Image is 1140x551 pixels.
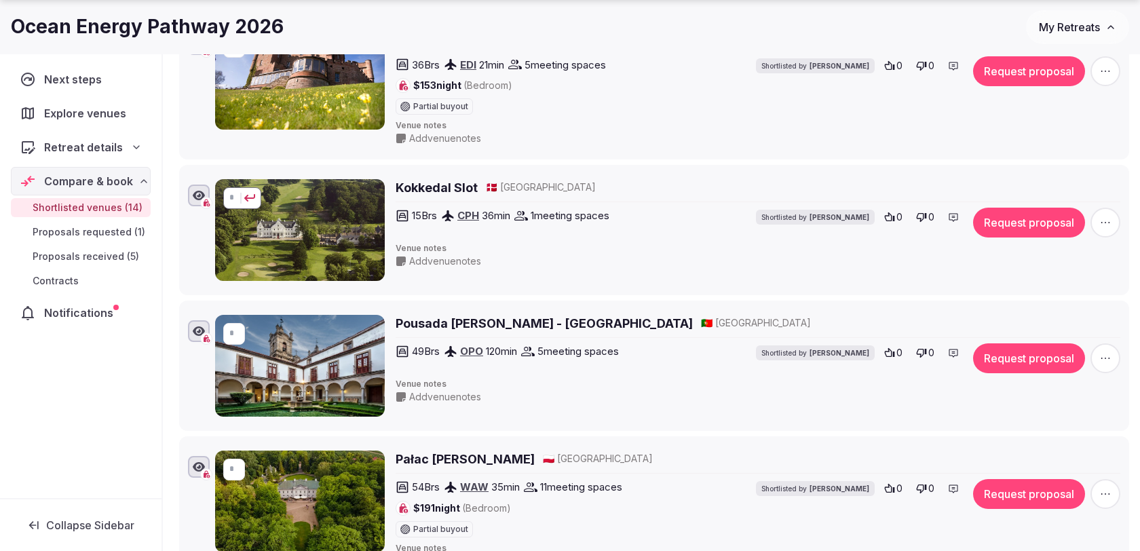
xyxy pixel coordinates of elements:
[460,58,476,71] a: EDI
[462,502,511,514] span: (Bedroom)
[500,180,596,194] span: [GEOGRAPHIC_DATA]
[810,61,869,71] span: [PERSON_NAME]
[912,56,938,75] button: 0
[928,346,934,360] span: 0
[413,525,468,533] span: Partial buyout
[928,210,934,224] span: 0
[215,28,385,130] img: Dalhousie Castle Hotel and Spa
[896,346,902,360] span: 0
[44,173,133,189] span: Compare & book
[810,484,869,493] span: [PERSON_NAME]
[396,179,478,196] a: Kokkedal Slot
[396,120,1120,132] span: Venue notes
[33,201,142,214] span: Shortlisted venues (14)
[412,344,440,358] span: 49 Brs
[396,451,535,468] a: Pałac [PERSON_NAME]
[880,343,907,362] button: 0
[46,518,134,532] span: Collapse Sidebar
[701,317,712,328] span: 🇵🇹
[409,132,481,145] span: Add venue notes
[409,254,481,268] span: Add venue notes
[11,247,151,266] a: Proposals received (5)
[11,299,151,327] a: Notifications
[486,180,497,194] button: 🇩🇰
[537,344,619,358] span: 5 meeting spaces
[880,479,907,498] button: 0
[896,210,902,224] span: 0
[973,208,1085,237] button: Request proposal
[412,208,437,223] span: 15 Brs
[491,480,520,494] span: 35 min
[912,208,938,227] button: 0
[396,315,693,332] a: Pousada [PERSON_NAME] - [GEOGRAPHIC_DATA]
[33,274,79,288] span: Contracts
[810,212,869,222] span: [PERSON_NAME]
[756,345,875,360] div: Shortlisted by
[460,345,483,358] a: OPO
[44,139,123,155] span: Retreat details
[215,179,385,281] img: Kokkedal Slot
[896,482,902,495] span: 0
[715,316,811,330] span: [GEOGRAPHIC_DATA]
[11,99,151,128] a: Explore venues
[463,79,512,91] span: (Bedroom)
[880,56,907,75] button: 0
[11,65,151,94] a: Next steps
[33,225,145,239] span: Proposals requested (1)
[912,343,938,362] button: 0
[540,480,622,494] span: 11 meeting spaces
[880,208,907,227] button: 0
[215,315,385,417] img: Pousada de Guimaraes - Santa Marinha Historic Hotel
[928,59,934,73] span: 0
[44,71,107,88] span: Next steps
[409,390,481,404] span: Add venue notes
[810,348,869,358] span: [PERSON_NAME]
[912,479,938,498] button: 0
[543,452,554,465] button: 🇵🇱
[973,343,1085,373] button: Request proposal
[701,316,712,330] button: 🇵🇹
[486,181,497,193] span: 🇩🇰
[413,102,468,111] span: Partial buyout
[11,198,151,217] a: Shortlisted venues (14)
[557,452,653,465] span: [GEOGRAPHIC_DATA]
[412,480,440,494] span: 54 Brs
[396,379,1120,390] span: Venue notes
[531,208,609,223] span: 1 meeting spaces
[482,208,510,223] span: 36 min
[33,250,139,263] span: Proposals received (5)
[11,510,151,540] button: Collapse Sidebar
[756,210,875,225] div: Shortlisted by
[756,481,875,496] div: Shortlisted by
[457,209,479,222] a: CPH
[973,56,1085,86] button: Request proposal
[11,271,151,290] a: Contracts
[412,58,440,72] span: 36 Brs
[460,480,489,493] a: WAW
[44,305,119,321] span: Notifications
[928,482,934,495] span: 0
[543,453,554,464] span: 🇵🇱
[1026,10,1129,44] button: My Retreats
[11,14,284,40] h1: Ocean Energy Pathway 2026
[973,479,1085,509] button: Request proposal
[396,243,1120,254] span: Venue notes
[413,501,511,515] span: $191 night
[44,105,132,121] span: Explore venues
[896,59,902,73] span: 0
[486,344,517,358] span: 120 min
[525,58,606,72] span: 5 meeting spaces
[413,79,512,92] span: $153 night
[1039,20,1100,34] span: My Retreats
[11,223,151,242] a: Proposals requested (1)
[479,58,504,72] span: 21 min
[756,58,875,73] div: Shortlisted by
